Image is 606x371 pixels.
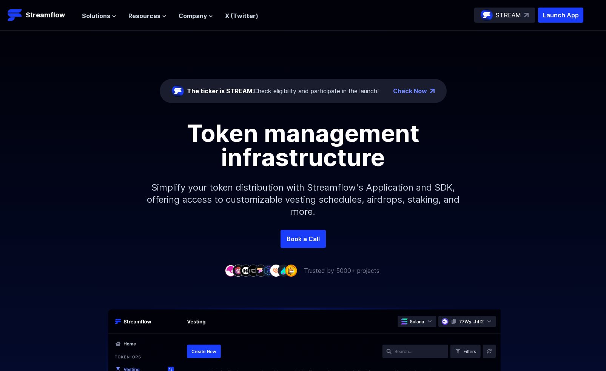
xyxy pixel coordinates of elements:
[524,13,529,17] img: top-right-arrow.svg
[187,86,379,95] div: Check eligibility and participate in the launch!
[281,230,326,248] a: Book a Call
[393,86,427,95] a: Check Now
[232,265,244,276] img: company-2
[240,265,252,276] img: company-3
[247,265,259,276] img: company-4
[538,8,583,23] button: Launch App
[430,89,435,93] img: top-right-arrow.png
[141,169,466,230] p: Simplify your token distribution with Streamflow's Application and SDK, offering access to custom...
[8,8,23,23] img: Streamflow Logo
[278,265,290,276] img: company-8
[172,85,184,97] img: streamflow-logo-circle.png
[262,265,274,276] img: company-6
[179,11,213,20] button: Company
[481,9,493,21] img: streamflow-logo-circle.png
[225,12,258,20] a: X (Twitter)
[270,265,282,276] img: company-7
[128,11,167,20] button: Resources
[304,266,379,275] p: Trusted by 5000+ projects
[225,265,237,276] img: company-1
[128,11,160,20] span: Resources
[187,87,254,95] span: The ticker is STREAM:
[8,8,74,23] a: Streamflow
[26,10,65,20] p: Streamflow
[285,265,297,276] img: company-9
[255,265,267,276] img: company-5
[133,121,473,169] h1: Token management infrastructure
[474,8,535,23] a: STREAM
[82,11,116,20] button: Solutions
[82,11,110,20] span: Solutions
[496,11,521,20] p: STREAM
[179,11,207,20] span: Company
